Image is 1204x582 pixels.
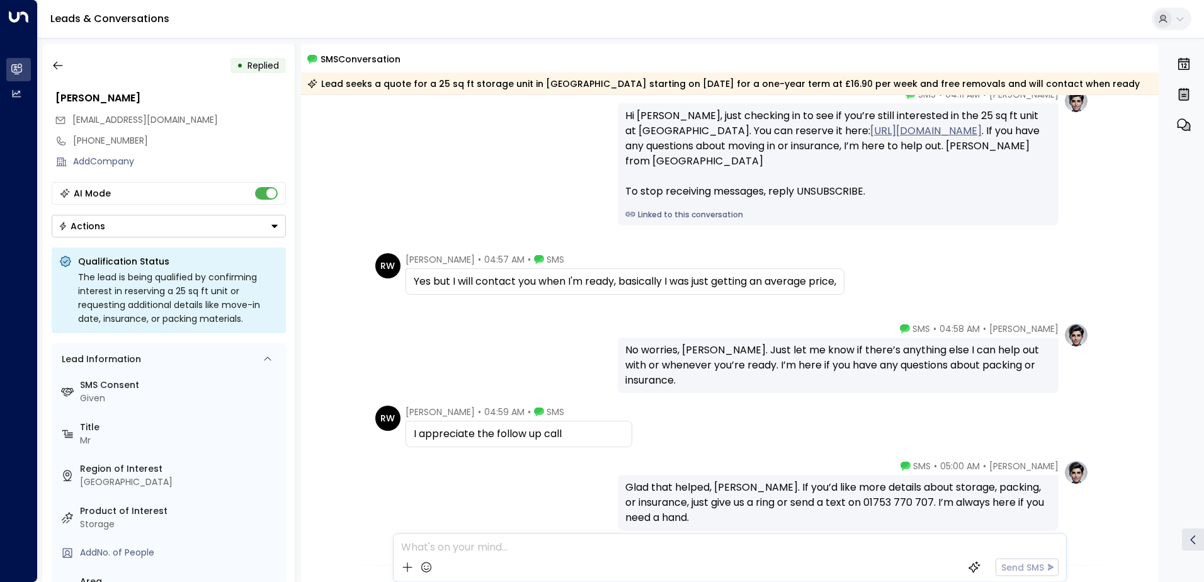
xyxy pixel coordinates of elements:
[57,353,141,366] div: Lead Information
[72,113,218,127] span: richardrich1973@me.com
[625,480,1051,525] div: Glad that helped, [PERSON_NAME]. If you’d like more details about storage, packing, or insurance,...
[52,215,286,237] div: Button group with a nested menu
[478,253,481,266] span: •
[375,406,400,431] div: RW
[1064,88,1089,113] img: profile-logo.png
[934,460,937,472] span: •
[80,505,281,518] label: Product of Interest
[80,421,281,434] label: Title
[414,274,836,289] div: Yes but I will contact you when I'm ready, basically I was just getting an average price,
[528,406,531,418] span: •
[237,54,243,77] div: •
[72,113,218,126] span: [EMAIL_ADDRESS][DOMAIN_NAME]
[983,460,986,472] span: •
[406,406,475,418] span: [PERSON_NAME]
[247,59,279,72] span: Replied
[940,322,980,335] span: 04:58 AM
[80,462,281,476] label: Region of Interest
[406,253,475,266] span: [PERSON_NAME]
[321,52,400,66] span: SMS Conversation
[78,270,278,326] div: The lead is being qualified by confirming interest in reserving a 25 sq ft unit or requesting add...
[983,322,986,335] span: •
[80,546,281,559] div: AddNo. of People
[484,406,525,418] span: 04:59 AM
[478,406,481,418] span: •
[307,77,1140,90] div: Lead seeks a quote for a 25 sq ft storage unit in [GEOGRAPHIC_DATA] starting on [DATE] for a one-...
[547,406,564,418] span: SMS
[940,460,980,472] span: 05:00 AM
[80,392,281,405] div: Given
[913,460,931,472] span: SMS
[625,108,1051,199] div: Hi [PERSON_NAME], just checking in to see if you’re still interested in the 25 sq ft unit at [GEO...
[73,155,286,168] div: AddCompany
[989,322,1059,335] span: [PERSON_NAME]
[52,215,286,237] button: Actions
[484,253,525,266] span: 04:57 AM
[78,255,278,268] p: Qualification Status
[74,187,111,200] div: AI Mode
[933,322,936,335] span: •
[80,476,281,489] div: [GEOGRAPHIC_DATA]
[375,253,400,278] div: RW
[1064,460,1089,485] img: profile-logo.png
[414,426,624,442] div: I appreciate the follow up call
[989,460,1059,472] span: [PERSON_NAME]
[73,134,286,147] div: [PHONE_NUMBER]
[50,11,169,26] a: Leads & Conversations
[528,253,531,266] span: •
[1064,322,1089,348] img: profile-logo.png
[625,343,1051,388] div: No worries, [PERSON_NAME]. Just let me know if there’s anything else I can help out with or whene...
[912,322,930,335] span: SMS
[870,123,982,139] a: [URL][DOMAIN_NAME]
[625,209,1051,220] a: Linked to this conversation
[80,518,281,531] div: Storage
[80,434,281,447] div: Mr
[59,220,105,232] div: Actions
[55,91,286,106] div: [PERSON_NAME]
[80,379,281,392] label: SMS Consent
[547,253,564,266] span: SMS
